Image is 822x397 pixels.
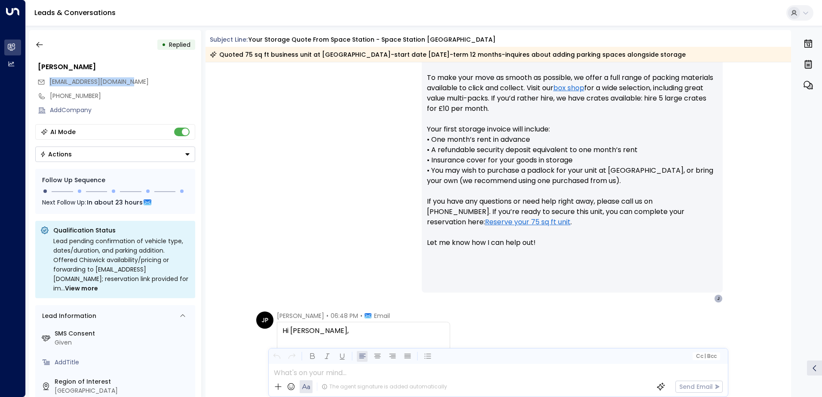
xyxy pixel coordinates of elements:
[248,35,496,44] div: Your storage quote from Space Station - Space Station [GEOGRAPHIC_DATA]
[65,284,98,293] span: View more
[50,128,76,136] div: AI Mode
[49,77,149,86] span: jonathanpask@hotmail.com
[35,147,195,162] button: Actions
[692,352,720,360] button: Cc|Bcc
[40,150,72,158] div: Actions
[87,198,143,207] span: In about 23 hours
[38,62,195,72] div: [PERSON_NAME]
[34,8,116,18] a: Leads & Conversations
[553,83,584,93] a: box shop
[55,377,192,386] label: Region of Interest
[42,198,188,207] div: Next Follow Up:
[326,311,328,320] span: •
[282,346,445,357] div: Do you rent parking spaces along with storage?
[210,35,248,44] span: Subject Line:
[286,351,297,362] button: Redo
[374,311,390,320] span: Email
[696,353,716,359] span: Cc Bcc
[169,40,190,49] span: Replied
[50,106,195,115] div: AddCompany
[42,176,188,185] div: Follow Up Sequence
[704,353,706,359] span: |
[55,329,192,338] label: SMS Consent
[714,294,723,303] div: J
[271,351,282,362] button: Undo
[360,311,362,320] span: •
[49,77,149,86] span: [EMAIL_ADDRESS][DOMAIN_NAME]
[55,338,192,347] div: Given
[277,311,324,320] span: [PERSON_NAME]
[162,37,166,52] div: •
[50,92,195,101] div: [PHONE_NUMBER]
[55,358,192,367] div: AddTitle
[331,311,358,320] span: 06:48 PM
[53,226,190,235] p: Qualification Status
[256,311,273,329] div: JP
[39,311,96,321] div: Lead Information
[53,236,190,293] div: Lead pending confirmation of vehicle type, dates/duration, and parking addition. Offered Chiswick...
[55,386,192,395] div: [GEOGRAPHIC_DATA]
[210,50,686,59] div: Quoted 75 sq ft business unit at [GEOGRAPHIC_DATA]-start date [DATE]-term 12 months-inquires abou...
[35,147,195,162] div: Button group with a nested menu
[322,383,447,391] div: The agent signature is added automatically
[485,217,570,227] a: Reserve your 75 sq ft unit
